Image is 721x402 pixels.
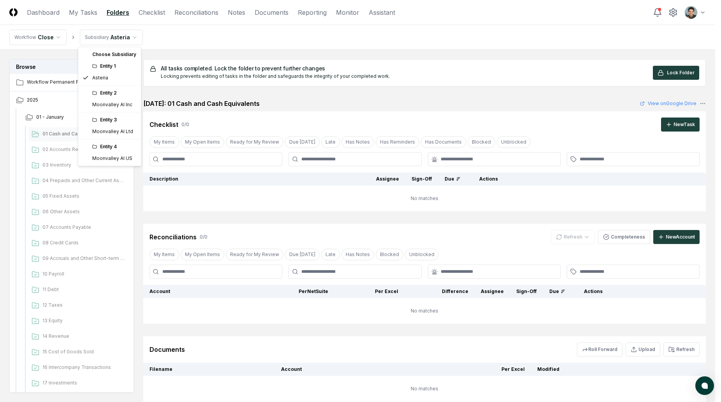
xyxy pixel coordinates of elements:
[92,143,136,150] div: Entity 4
[80,49,139,60] div: Choose Subsidiary
[92,74,108,81] div: Asteria
[92,90,136,97] div: Entity 2
[92,63,136,70] div: Entity 1
[92,116,136,123] div: Entity 3
[92,128,133,135] div: Moonvalley AI Ltd
[92,155,132,162] div: Moonvalley AI US
[92,101,132,108] div: Moonvalley AI Inc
